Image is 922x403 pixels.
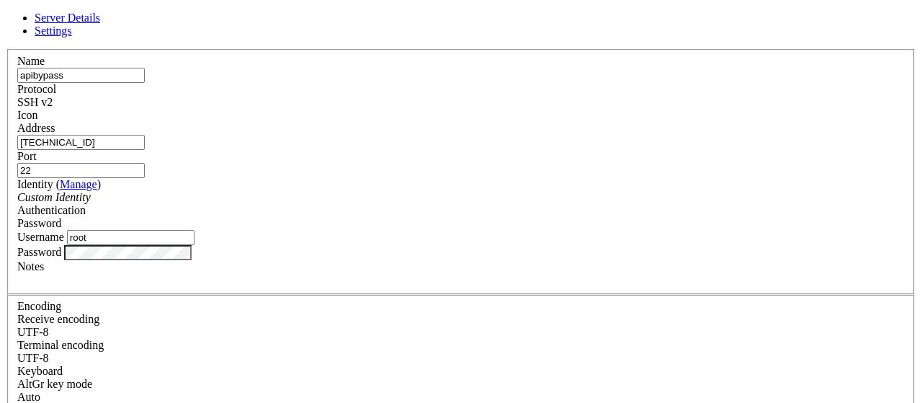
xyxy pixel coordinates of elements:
[17,122,55,134] label: Address
[17,352,905,365] div: UTF-8
[67,230,194,245] input: Login Username
[17,83,56,95] label: Protocol
[17,246,61,258] label: Password
[17,352,49,364] span: UTF-8
[17,365,63,377] label: Keyboard
[17,191,91,203] i: Custom Identity
[17,68,145,83] input: Server Name
[17,150,37,162] label: Port
[17,378,92,390] label: Set the expected encoding for data received from the host. If the encodings do not match, visual ...
[17,313,99,325] label: Set the expected encoding for data received from the host. If the encodings do not match, visual ...
[17,96,905,109] div: SSH v2
[17,204,86,216] label: Authentication
[17,178,101,190] label: Identity
[17,339,104,351] label: The default terminal encoding. ISO-2022 enables character map translations (like graphics maps). ...
[17,217,905,230] div: Password
[35,25,72,37] a: Settings
[17,326,905,339] div: UTF-8
[17,391,40,403] span: Auto
[56,178,101,190] span: ( )
[35,12,100,24] a: Server Details
[17,260,44,273] label: Notes
[17,96,53,108] span: SSH v2
[17,163,145,178] input: Port Number
[17,231,64,243] label: Username
[17,326,49,338] span: UTF-8
[17,55,45,67] label: Name
[17,300,61,312] label: Encoding
[17,217,61,229] span: Password
[17,191,905,204] div: Custom Identity
[17,109,37,121] label: Icon
[60,178,97,190] a: Manage
[17,135,145,150] input: Host Name or IP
